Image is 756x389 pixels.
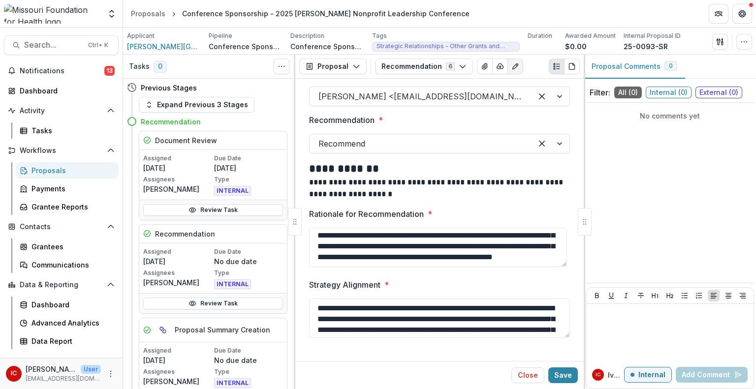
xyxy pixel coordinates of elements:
[24,40,82,50] span: Search...
[81,365,101,374] p: User
[31,260,111,270] div: Communications
[723,290,734,301] button: Align Center
[732,4,752,24] button: Get Help
[528,31,552,40] p: Duration
[209,41,283,52] p: Conference Sponsorship
[4,143,119,158] button: Open Workflows
[214,269,283,277] p: Type
[274,59,289,74] button: Toggle View Cancelled Tasks
[143,154,212,163] p: Assigned
[143,298,283,309] a: Review Task
[31,318,111,328] div: Advanced Analytics
[155,322,171,338] button: View dependent tasks
[624,367,672,383] button: Internal
[4,63,119,79] button: Notifications13
[635,290,647,301] button: Strike
[141,117,201,127] h4: Recommendation
[477,59,493,74] button: View Attached Files
[679,290,691,301] button: Bullet List
[143,269,212,277] p: Assignees
[620,290,632,301] button: Italicize
[26,364,77,374] p: [PERSON_NAME]
[155,229,215,239] h5: Recommendation
[624,41,668,52] p: 25-0093-SR
[16,180,119,197] a: Payments
[290,41,364,52] p: Conference Sponsorship - 2025 [PERSON_NAME] Nonprofit Leadership Conference
[16,297,119,313] a: Dashboard
[534,136,550,151] div: Clear selected options
[737,290,749,301] button: Align Right
[104,66,115,76] span: 13
[127,41,201,52] a: [PERSON_NAME][GEOGRAPHIC_DATA]
[4,35,119,55] button: Search...
[214,346,283,355] p: Due Date
[590,87,610,98] p: Filter:
[31,183,111,194] div: Payments
[16,199,119,215] a: Grantee Reports
[4,83,119,99] a: Dashboard
[143,204,283,216] a: Review Task
[214,163,283,173] p: [DATE]
[16,257,119,273] a: Communications
[143,346,212,355] p: Assigned
[309,279,380,291] p: Strategy Alignment
[143,163,212,173] p: [DATE]
[16,162,119,179] a: Proposals
[214,355,283,365] p: No due date
[695,87,742,98] span: External ( 0 )
[16,122,119,139] a: Tasks
[20,107,103,115] span: Activity
[127,31,155,40] p: Applicant
[377,43,515,50] span: Strategic Relationships - Other Grants and Contracts
[375,59,473,74] button: Recommendation6
[646,87,692,98] span: Internal ( 0 )
[31,125,111,136] div: Tasks
[127,6,169,21] a: Proposals
[20,67,104,75] span: Notifications
[214,247,283,256] p: Due Date
[507,59,523,74] button: Edit as form
[214,256,283,267] p: No due date
[214,154,283,163] p: Due Date
[676,367,748,383] button: Add Comment
[664,290,676,301] button: Heading 2
[608,370,624,380] p: Ivory C
[105,368,117,380] button: More
[143,355,212,365] p: [DATE]
[649,290,661,301] button: Heading 1
[565,31,616,40] p: Awarded Amount
[709,4,728,24] button: Partners
[638,371,665,379] p: Internal
[143,175,212,184] p: Assignees
[31,165,111,176] div: Proposals
[669,62,673,69] span: 0
[105,4,119,24] button: Open entity switcher
[564,59,580,74] button: PDF view
[309,208,424,220] p: Rationale for Recommendation
[143,376,212,387] p: [PERSON_NAME]
[86,40,110,51] div: Ctrl + K
[143,256,212,267] p: [DATE]
[31,202,111,212] div: Grantee Reports
[16,239,119,255] a: Grantees
[141,83,197,93] h4: Previous Stages
[309,114,375,126] p: Recommendation
[548,367,578,383] button: Save
[549,59,565,74] button: Plaintext view
[214,186,251,196] span: INTERNAL
[596,372,600,377] div: Ivory Clarke
[155,135,217,146] h5: Document Review
[590,111,750,121] p: No comments yet
[31,299,111,310] div: Dashboard
[20,86,111,96] div: Dashboard
[209,31,232,40] p: Pipeline
[372,31,387,40] p: Tags
[129,62,150,71] h3: Tasks
[214,378,251,388] span: INTERNAL
[175,325,270,335] h5: Proposal Summary Creation
[11,370,17,377] div: Ivory Clarke
[4,277,119,293] button: Open Data & Reporting
[708,290,720,301] button: Align Left
[20,281,103,289] span: Data & Reporting
[290,31,324,40] p: Description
